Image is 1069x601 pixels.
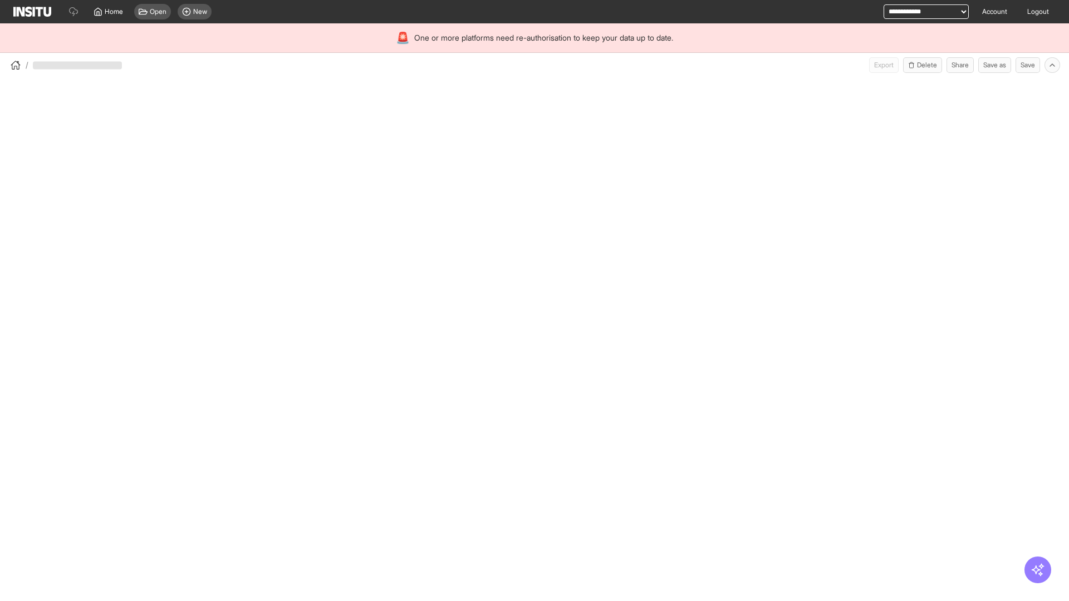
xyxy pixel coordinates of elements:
[150,7,166,16] span: Open
[903,57,942,73] button: Delete
[414,32,673,43] span: One or more platforms need re-authorisation to keep your data up to date.
[105,7,123,16] span: Home
[947,57,974,73] button: Share
[978,57,1011,73] button: Save as
[26,60,28,71] span: /
[13,7,51,17] img: Logo
[193,7,207,16] span: New
[869,57,899,73] button: Export
[1016,57,1040,73] button: Save
[869,57,899,73] span: Can currently only export from Insights reports.
[9,58,28,72] button: /
[396,30,410,46] div: 🚨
